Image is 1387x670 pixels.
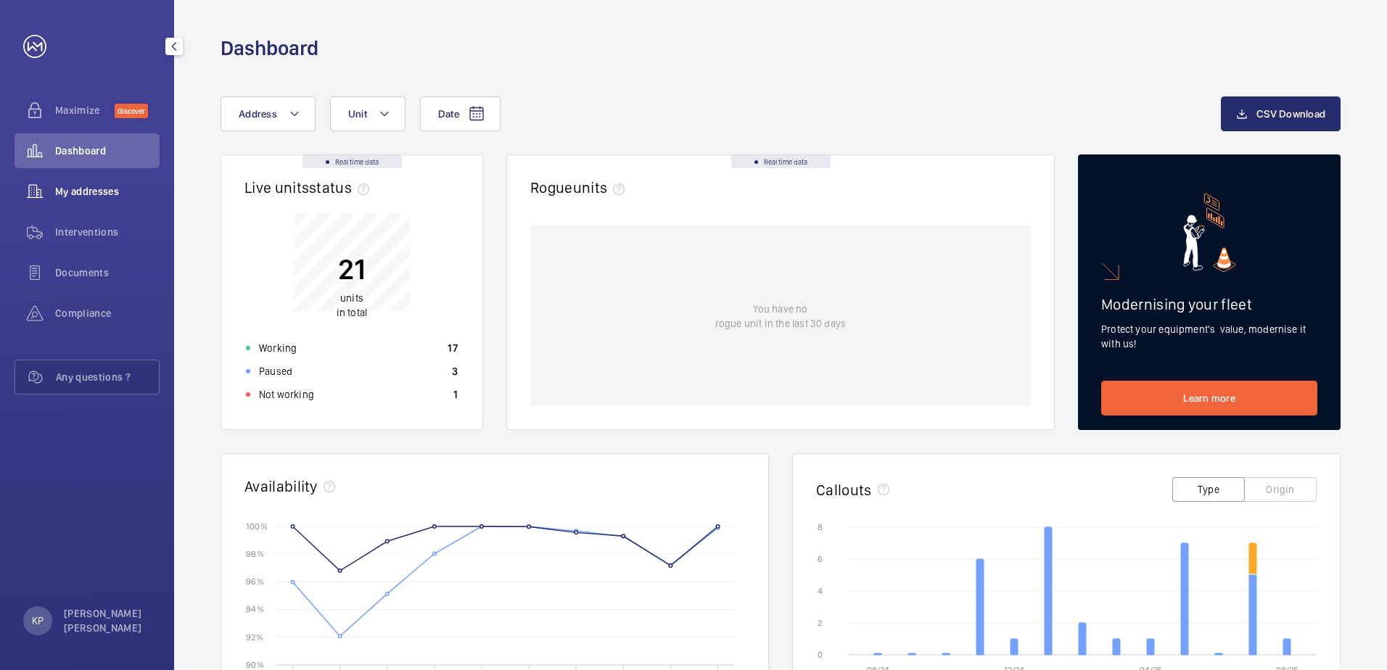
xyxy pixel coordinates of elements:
img: marketing-card.svg [1183,193,1236,272]
span: Documents [55,265,160,280]
p: Working [259,341,297,355]
text: 100 % [246,521,268,531]
span: Maximize [55,103,115,117]
span: Dashboard [55,144,160,158]
p: 21 [337,251,367,287]
h2: Rogue [530,178,630,197]
span: Address [239,108,277,120]
text: 96 % [246,576,264,587]
span: Compliance [55,306,160,320]
h1: Dashboard [221,35,318,62]
h2: Availability [244,477,318,495]
p: Paused [259,364,292,379]
p: Protect your equipment's value, modernise it with us! [1101,322,1317,351]
h2: Modernising your fleet [1101,295,1317,313]
text: 4 [818,586,823,596]
p: You have no rogue unit in the last 30 days [715,302,846,331]
span: Date [438,108,459,120]
span: Discover [115,104,148,118]
text: 92 % [246,632,263,642]
text: 2 [818,618,822,628]
button: Origin [1244,477,1317,502]
text: 0 [818,650,823,660]
h2: Live units [244,178,375,197]
p: 17 [448,341,458,355]
button: Date [420,96,501,131]
button: Unit [330,96,406,131]
p: Not working [259,387,314,402]
text: 6 [818,554,823,564]
button: Address [221,96,316,131]
p: in total [337,291,367,320]
p: KP [32,613,44,628]
span: Interventions [55,225,160,239]
button: Type [1172,477,1245,502]
span: units [573,178,631,197]
button: CSV Download [1221,96,1341,131]
p: [PERSON_NAME] [PERSON_NAME] [64,606,151,635]
span: CSV Download [1256,108,1325,120]
text: 98 % [246,549,264,559]
div: Real time data [731,155,831,168]
span: units [340,292,363,304]
span: Any questions ? [56,370,159,384]
span: My addresses [55,184,160,199]
text: 90 % [246,659,264,669]
span: Unit [348,108,367,120]
text: 94 % [246,604,264,614]
a: Learn more [1101,381,1317,415]
div: Real time data [302,155,402,168]
p: 1 [453,387,458,402]
text: 8 [818,522,823,532]
h2: Callouts [816,481,872,499]
span: status [309,178,375,197]
p: 3 [452,364,458,379]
